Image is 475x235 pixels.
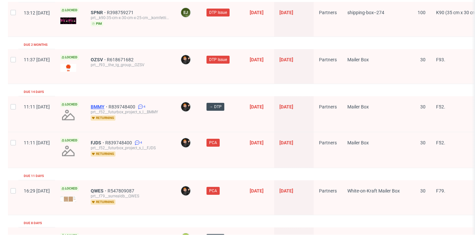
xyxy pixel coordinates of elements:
[60,55,79,60] span: Locked
[91,188,108,193] a: QWES
[137,104,145,109] a: 4
[347,140,369,145] span: Mailer Box
[279,140,293,145] span: [DATE]
[436,104,445,109] span: F52.
[24,173,44,179] div: Due 11 days
[209,140,217,146] span: PCA
[24,188,50,193] span: 16:29 [DATE]
[181,102,190,111] img: Dominik Grosicki
[24,104,50,109] span: 11:11 [DATE]
[436,140,445,145] span: F52.
[279,10,293,15] span: [DATE]
[24,57,50,62] span: 11:37 [DATE]
[60,143,76,159] img: no_design.png
[347,57,369,62] span: Mailer Box
[91,104,109,109] a: BMMY
[347,10,384,15] span: shipping-box--274
[91,10,107,15] a: SPNR
[24,10,50,15] span: 13:12 [DATE]
[420,140,426,145] span: 30
[209,188,217,194] span: PCA
[420,104,426,109] span: 30
[91,62,170,68] div: prt__f93__the_tg_group__OZSV
[319,140,337,145] span: Partners
[420,188,426,193] span: 30
[279,104,293,109] span: [DATE]
[60,138,79,143] span: Locked
[209,10,227,15] span: DTP Issue
[60,64,76,72] img: version_two_editor_design.png
[91,57,107,62] a: OZSV
[108,188,136,193] a: R547809087
[91,109,170,115] div: prt__f52__futurbox_project_s_l__BMMY
[91,115,115,121] span: returning
[436,57,445,62] span: F93.
[91,151,115,157] span: returning
[140,140,142,145] span: 4
[133,140,142,145] a: 4
[24,220,42,226] div: Due 8 days
[91,199,115,205] span: returning
[91,140,105,145] a: FJDS
[250,104,264,109] span: [DATE]
[209,104,222,110] span: → DTP
[319,188,337,193] span: Partners
[60,8,79,13] span: Locked
[250,188,264,193] span: [DATE]
[91,193,170,199] div: prt__f79__surrealdb__QWES
[60,17,76,24] img: version_two_editor_design.png
[181,138,190,147] img: Dominik Grosicki
[24,140,50,145] span: 11:11 [DATE]
[24,89,44,95] div: Due 14 days
[107,10,135,15] a: R398759271
[143,104,145,109] span: 4
[418,10,426,15] span: 100
[250,57,264,62] span: [DATE]
[60,107,76,123] img: no_design.png
[91,15,170,20] div: prt__k90-35-cm-x-30-cm-x-25-cm__kornfetti_gmbh__SPNR
[105,140,133,145] a: R839748400
[250,140,264,145] span: [DATE]
[347,188,400,193] span: White-on-Kraft Mailer Box
[347,104,369,109] span: Mailer Box
[181,55,190,64] img: Dominik Grosicki
[91,21,103,26] span: pim
[24,42,47,47] div: Due 2 months
[209,57,227,63] span: DTP Issue
[420,57,426,62] span: 30
[319,10,337,15] span: Partners
[279,57,293,62] span: [DATE]
[109,104,137,109] a: R839748400
[436,188,445,193] span: F79.
[319,57,337,62] span: Partners
[60,196,76,202] img: version_two_editor_design.png
[60,102,79,107] span: Locked
[181,186,190,195] img: Dominik Grosicki
[319,104,337,109] span: Partners
[279,188,293,193] span: [DATE]
[91,145,170,151] div: prt__f52__futurbox_project_s_l__FJDS
[107,57,135,62] a: R618671682
[250,10,264,15] span: [DATE]
[181,8,190,17] figcaption: EJ
[60,186,79,191] span: Locked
